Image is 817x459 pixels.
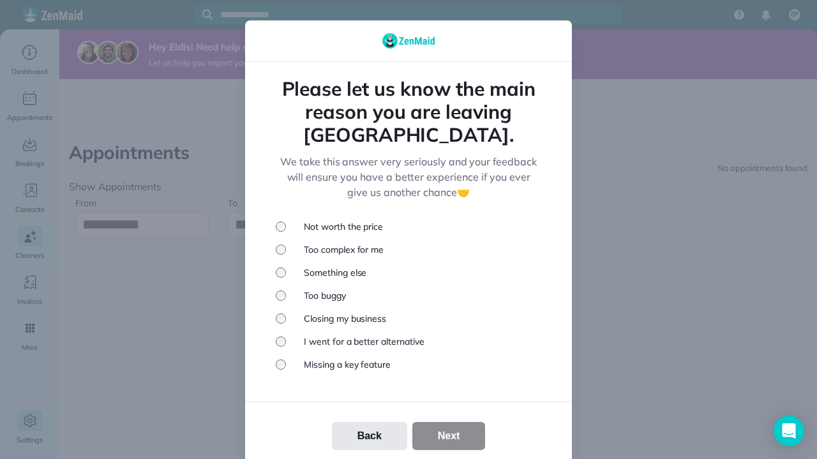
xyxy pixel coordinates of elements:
h1: Please let us know the main reason you are leaving [GEOGRAPHIC_DATA]. [276,77,541,146]
a: 🤝 [457,186,470,199]
button: Back [332,422,407,450]
img: Logo [382,33,435,49]
p: We take this answer very seriously and your feedback will ensure you have a better experience if ... [276,154,541,200]
div: Open Intercom Messenger [774,416,804,446]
